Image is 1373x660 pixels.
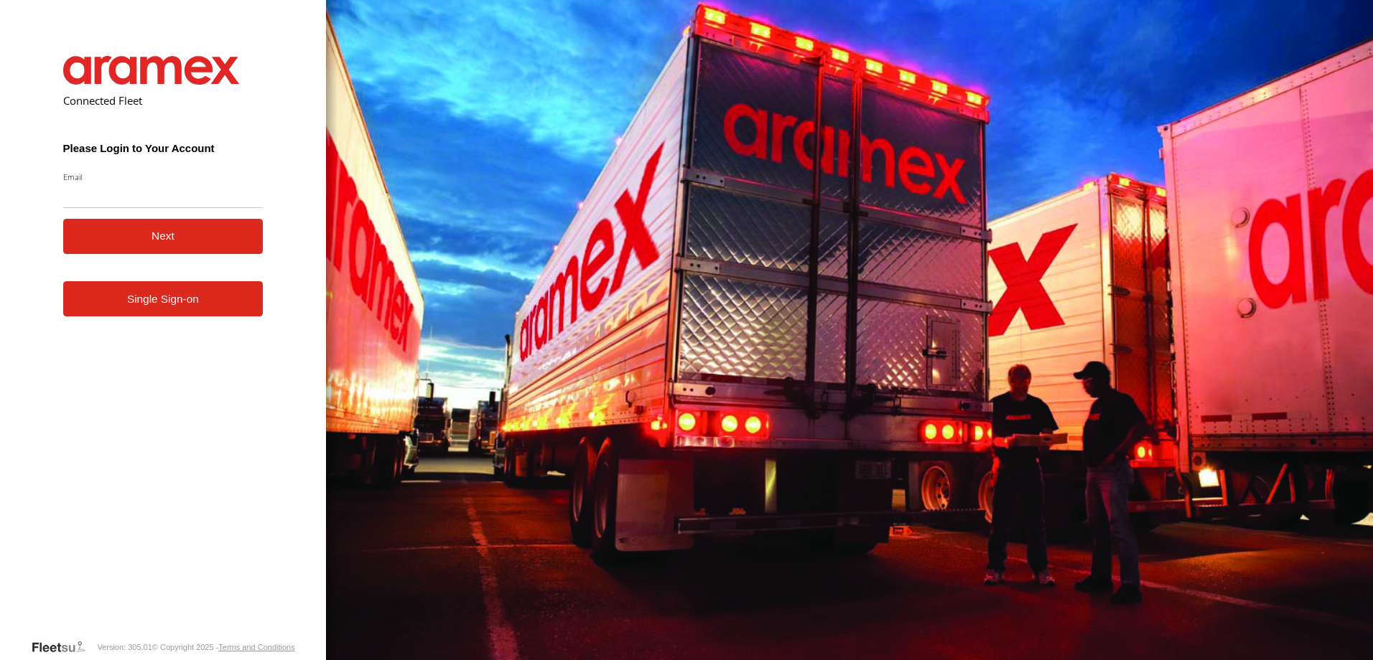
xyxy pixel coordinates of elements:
[63,171,264,182] label: Email
[63,56,240,85] img: Aramex
[218,643,294,651] a: Terms and Conditions
[31,640,97,654] a: Visit our Website
[63,219,264,254] button: Next
[63,93,264,108] h2: Connected Fleet
[97,643,152,651] div: Version: 305.01
[63,142,264,154] h3: Please Login to Your Account
[152,643,295,651] div: © Copyright 2025 -
[63,281,264,316] a: Single Sign-on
